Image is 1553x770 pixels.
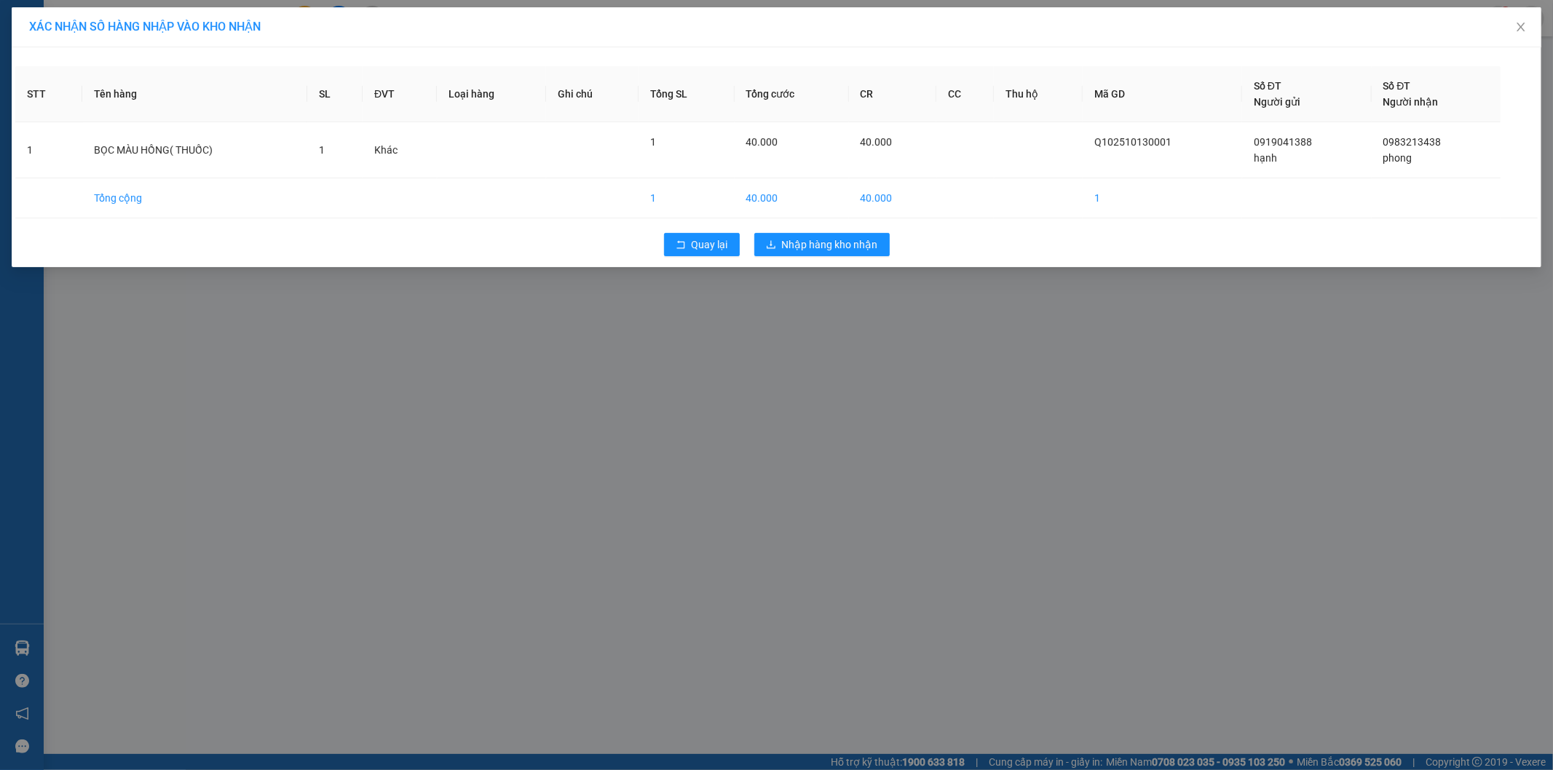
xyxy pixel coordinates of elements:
th: Tổng SL [639,66,735,122]
td: 1 [639,178,735,218]
span: Nhận: [139,14,174,29]
td: 40.000 [849,178,936,218]
th: Tên hàng [82,66,307,122]
span: 40.000 [861,136,893,148]
td: 1 [1083,178,1242,218]
span: Nhập hàng kho nhận [782,237,878,253]
th: Tổng cước [735,66,849,122]
span: Số ĐT [1254,80,1281,92]
td: Khác [363,122,436,178]
th: Ghi chú [546,66,639,122]
span: 1 [650,136,656,148]
span: 1 [319,144,325,156]
span: close [1515,21,1527,33]
div: thanh [139,47,230,65]
span: Gửi: [12,14,35,29]
span: Số ĐT [1383,80,1411,92]
span: 0919041388 [1254,136,1312,148]
td: 1 [15,122,82,178]
span: Người gửi [1254,96,1300,108]
span: Quay lại [692,237,728,253]
th: Thu hộ [994,66,1083,122]
th: SL [307,66,363,122]
span: hạnh [1254,152,1277,164]
th: STT [15,66,82,122]
td: Tổng cộng [82,178,307,218]
th: Loại hàng [437,66,547,122]
th: ĐVT [363,66,436,122]
span: Q102510130001 [1094,136,1171,148]
span: 40.000 [746,136,778,148]
span: XÁC NHẬN SỐ HÀNG NHẬP VÀO KHO NHẬN [29,20,261,33]
td: 40.000 [735,178,849,218]
div: [PERSON_NAME] [12,47,129,65]
button: rollbackQuay lại [664,233,740,256]
div: Quận 10 [139,12,230,47]
th: CC [936,66,994,122]
div: 075088024797 [12,85,129,103]
span: rollback [676,239,686,251]
div: Trạm 3.5 TLài [12,12,129,47]
span: download [766,239,776,251]
button: downloadNhập hàng kho nhận [754,233,890,256]
td: BỌC MÀU HỒNG( THUỐC) [82,122,307,178]
th: Mã GD [1083,66,1242,122]
span: 0983213438 [1383,136,1442,148]
span: Người nhận [1383,96,1439,108]
th: CR [849,66,936,122]
span: phong [1383,152,1412,164]
button: Close [1501,7,1541,48]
